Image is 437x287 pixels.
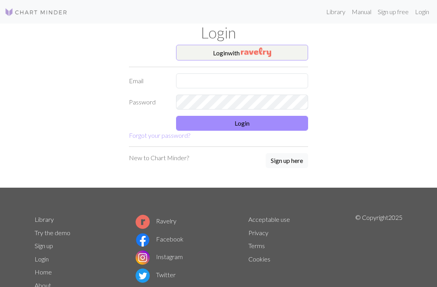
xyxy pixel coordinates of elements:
[248,255,270,263] a: Cookies
[35,268,52,276] a: Home
[375,4,412,20] a: Sign up free
[35,242,53,249] a: Sign up
[266,153,308,168] button: Sign up here
[124,95,171,110] label: Password
[248,216,290,223] a: Acceptable use
[129,132,190,139] a: Forgot your password?
[136,271,176,278] a: Twitter
[241,48,271,57] img: Ravelry
[412,4,432,20] a: Login
[136,269,150,283] img: Twitter logo
[136,217,176,225] a: Ravelry
[136,253,183,260] a: Instagram
[136,215,150,229] img: Ravelry logo
[176,45,308,60] button: Loginwith
[35,229,70,236] a: Try the demo
[30,24,407,42] h1: Login
[323,4,349,20] a: Library
[129,153,189,163] p: New to Chart Minder?
[248,229,268,236] a: Privacy
[176,116,308,131] button: Login
[136,235,184,243] a: Facebook
[349,4,375,20] a: Manual
[136,250,150,265] img: Instagram logo
[136,233,150,247] img: Facebook logo
[35,255,49,263] a: Login
[248,242,265,249] a: Terms
[124,73,171,88] label: Email
[266,153,308,169] a: Sign up here
[5,7,68,17] img: Logo
[35,216,54,223] a: Library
